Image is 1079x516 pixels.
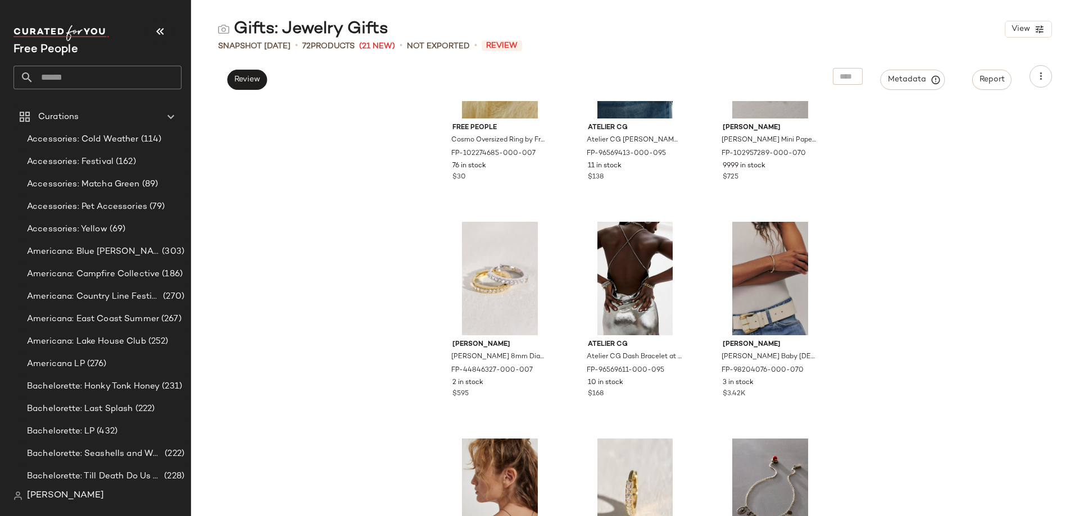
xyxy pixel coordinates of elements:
span: (114) [139,133,162,146]
img: 44846327_007_0 [443,222,556,335]
span: 10 in stock [588,378,623,388]
span: 72 [302,42,311,51]
span: Accessories: Pet Accessories [27,200,147,213]
span: • [474,39,477,53]
span: [PERSON_NAME] [723,340,818,350]
span: (162) [114,156,136,168]
span: FP-102957289-000-070 [722,149,806,159]
button: Report [972,70,1012,90]
span: Current Company Name [13,44,78,56]
span: • [295,39,298,53]
img: svg%3e [218,24,229,35]
span: Report [979,75,1005,84]
img: 98204076_070_a [714,222,827,335]
span: Bachelorette: Last Splash [27,403,133,415]
span: • [400,39,402,53]
span: Americana: Lake House Club [27,335,146,348]
span: Review [482,40,522,51]
span: (252) [146,335,169,348]
span: 76 in stock [452,161,486,171]
span: [PERSON_NAME] [723,123,818,133]
span: $168 [588,389,604,399]
span: Atelier CG [588,123,683,133]
span: Not Exported [407,40,470,52]
span: Atelier CG Dash Bracelet at Free People in Gold [587,352,682,362]
span: Curations [38,111,79,124]
span: Bachelorette: Honky Tonk Honey [27,380,160,393]
span: (228) [162,470,184,483]
div: Products [302,40,355,52]
span: Americana: East Coast Summer [27,313,159,326]
span: (222) [162,447,184,460]
span: 11 in stock [588,161,622,171]
span: [PERSON_NAME] 8mm Diamond Eternity Hoop Earring at Free People in Silver [451,352,546,362]
span: $595 [452,389,469,399]
button: View [1005,21,1052,38]
span: Accessories: Festival [27,156,114,168]
span: FP-96569413-000-095 [587,149,666,159]
img: 96569611_095_a [579,222,692,335]
span: Metadata [887,75,939,85]
img: cfy_white_logo.C9jOOHJF.svg [13,25,109,41]
span: 3 in stock [723,378,754,388]
span: [PERSON_NAME] Mini Paperclip Chain Necklace at Free People in Gold [722,135,817,145]
span: Bachelorette: LP [27,425,94,438]
span: [PERSON_NAME] [452,340,547,350]
span: Cosmo Oversized Ring by Free People in Silver, Size: US 8 [451,135,546,145]
span: [PERSON_NAME] [27,489,104,503]
span: Atelier CG [PERSON_NAME] at Free People [587,135,682,145]
span: (303) [160,245,184,258]
span: $725 [723,172,738,182]
span: 2 in stock [452,378,483,388]
span: (231) [160,380,182,393]
span: View [1011,25,1030,34]
span: Free People [452,123,547,133]
div: Gifts: Jewelry Gifts [218,18,388,40]
img: svg%3e [13,491,22,500]
span: (270) [161,290,184,303]
span: Americana LP [27,358,85,371]
span: Americana: Country Line Festival [27,290,161,303]
span: Accessories: Cold Weather [27,133,139,146]
span: (79) [147,200,165,213]
span: FP-96569611-000-095 [587,366,664,376]
span: Accessories: Yellow [27,223,107,236]
span: 9999 in stock [723,161,765,171]
button: Review [227,70,267,90]
span: FP-102274685-000-007 [451,149,536,159]
span: Snapshot [DATE] [218,40,291,52]
span: FP-98204076-000-070 [722,366,804,376]
span: Bachelorette: Till Death Do Us Party [27,470,162,483]
span: (222) [133,403,155,415]
span: (21 New) [359,40,395,52]
span: Americana: Blue [PERSON_NAME] Baby [27,245,160,258]
span: (186) [160,268,183,281]
span: $3.42K [723,389,746,399]
span: [PERSON_NAME] Baby [DEMOGRAPHIC_DATA] Star Diamond Bracelet at Free People in Gold [722,352,817,362]
span: (89) [140,178,158,191]
span: (267) [159,313,182,326]
span: Americana: Campfire Collective [27,268,160,281]
span: (432) [94,425,117,438]
span: (276) [85,358,107,371]
span: Atelier CG [588,340,683,350]
span: $138 [588,172,604,182]
span: $30 [452,172,466,182]
button: Metadata [881,70,945,90]
span: Bachelorette: Seashells and Wedding Bells [27,447,162,460]
span: Accessories: Matcha Green [27,178,140,191]
span: FP-44846327-000-007 [451,366,533,376]
span: Review [234,75,260,84]
span: (69) [107,223,126,236]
